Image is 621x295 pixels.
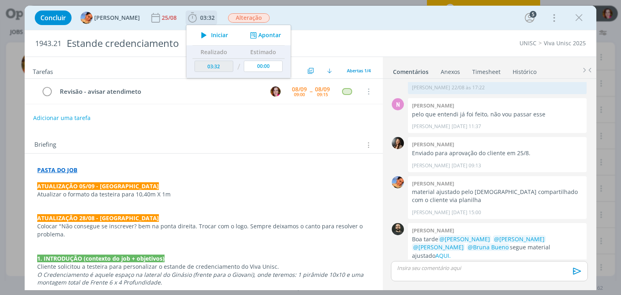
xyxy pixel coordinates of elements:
button: Apontar [248,31,281,40]
em: O Credenciamento é aquele espaço na lateral do Ginásio (frente para o Giovani), onde teremos: 1 p... [37,271,365,287]
a: PASTA DO JOB [37,166,77,174]
th: Estimado [242,46,285,59]
span: @[PERSON_NAME] [413,243,464,251]
p: [PERSON_NAME] [412,209,450,216]
span: Abertas 1/4 [347,67,371,74]
a: UNISC [520,39,537,47]
span: @Bruna Bueno [468,243,509,251]
p: Atualizar o formato da testeira para 10,40m X 1m [37,190,370,198]
p: Boa tarde segue material ajustado [412,235,583,260]
div: 25/08 [162,15,178,21]
span: Tarefas [33,66,53,76]
b: [PERSON_NAME] [412,180,454,187]
span: -- [310,88,312,94]
img: P [392,223,404,235]
div: Anexos [441,68,460,76]
img: B [270,86,281,97]
p: [PERSON_NAME] [412,84,450,91]
p: Enviado para aprovação do cliente em 25/8. [412,149,583,157]
a: AQUI. [435,252,451,259]
img: L [80,12,93,24]
ul: 03:32 [186,25,291,78]
div: 08/09 [315,86,330,92]
p: pelo que entendi já foi feito, não vou passar esse [412,110,583,118]
span: Concluir [40,15,66,21]
span: [DATE] 11:37 [452,123,481,130]
button: Concluir [35,11,72,25]
b: [PERSON_NAME] [412,227,454,234]
b: [PERSON_NAME] [412,102,454,109]
button: Alteração [228,13,270,23]
th: Realizado [192,46,235,59]
p: material ajustado pelo [DEMOGRAPHIC_DATA] compartilhado com o cliente via planilha [412,188,583,204]
div: 09:00 [294,92,305,97]
button: 03:32 [186,11,217,24]
strong: ATUALIZAÇÃO 05/09 - [GEOGRAPHIC_DATA] [37,182,159,190]
img: arrow-down.svg [327,68,332,73]
strong: 1. INTRODUÇÃO (contexto do job + objetivos) [37,255,165,262]
span: @[PERSON_NAME] [439,235,490,243]
a: Viva Unisc 2025 [544,39,586,47]
span: 03:32 [200,14,215,21]
span: Cliente solicitou a testeira para personalizar o estande de credenciamento do Viva Unisc. [37,263,279,270]
div: 08/09 [292,86,307,92]
strong: ATUALIZAÇÃO 28/08 - [GEOGRAPHIC_DATA] [37,214,159,222]
div: 5 [530,11,537,18]
button: L[PERSON_NAME] [80,12,140,24]
div: N [392,98,404,110]
a: Histórico [512,64,537,76]
span: [PERSON_NAME] [94,15,140,21]
span: Iniciar [211,32,228,38]
div: Revisão - avisar atendimeto [56,86,263,97]
span: 1943.21 [35,39,61,48]
a: Comentários [393,64,429,76]
button: B [270,85,282,97]
img: L [392,176,404,188]
td: / [235,59,242,75]
span: @[PERSON_NAME] [494,235,545,243]
button: Adicionar uma tarefa [33,111,91,125]
span: 22/08 às 17:22 [452,84,485,91]
span: Briefing [34,140,56,150]
div: Estande credenciamento [63,34,353,53]
p: [PERSON_NAME] [412,123,450,130]
b: [PERSON_NAME] [412,141,454,148]
div: 09:15 [317,92,328,97]
img: B [392,137,404,149]
span: [DATE] 15:00 [452,209,481,216]
a: Timesheet [472,64,501,76]
div: dialog [25,6,596,290]
p: [PERSON_NAME] [412,162,450,169]
span: [DATE] 09:13 [452,162,481,169]
button: Iniciar [196,29,228,41]
p: Colocar "Não consegue se inscrever? bem na ponta direita. Trocar com o logo. Sempre deixamos o ca... [37,222,370,238]
button: 5 [523,11,536,24]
